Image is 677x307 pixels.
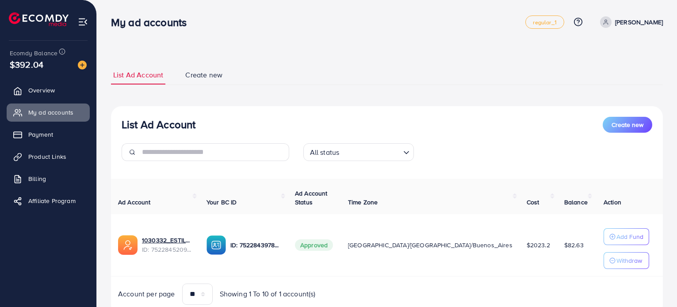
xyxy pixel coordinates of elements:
[78,61,87,69] img: image
[604,252,649,269] button: Withdraw
[9,12,69,26] img: logo
[597,16,663,28] a: [PERSON_NAME]
[7,148,90,165] a: Product Links
[207,198,237,207] span: Your BC ID
[10,49,57,58] span: Ecomdy Balance
[615,17,663,27] p: [PERSON_NAME]
[527,198,539,207] span: Cost
[303,143,414,161] div: Search for option
[28,196,76,205] span: Affiliate Program
[7,81,90,99] a: Overview
[111,16,194,29] h3: My ad accounts
[10,58,43,71] span: $392.04
[28,174,46,183] span: Billing
[185,70,222,80] span: Create new
[7,126,90,143] a: Payment
[7,170,90,188] a: Billing
[28,130,53,139] span: Payment
[295,239,333,251] span: Approved
[348,198,378,207] span: Time Zone
[142,245,192,254] span: ID: 7522845209177309200
[525,15,564,29] a: regular_1
[295,189,328,207] span: Ad Account Status
[28,152,66,161] span: Product Links
[207,235,226,255] img: ic-ba-acc.ded83a64.svg
[616,255,642,266] p: Withdraw
[28,108,73,117] span: My ad accounts
[118,289,175,299] span: Account per page
[639,267,670,300] iframe: Chat
[604,228,649,245] button: Add Fund
[142,236,192,245] a: 1030332_ESTILOCRIOLLO11_1751548899317
[564,198,588,207] span: Balance
[7,192,90,210] a: Affiliate Program
[78,17,88,27] img: menu
[342,144,399,159] input: Search for option
[348,241,513,249] span: [GEOGRAPHIC_DATA]/[GEOGRAPHIC_DATA]/Buenos_Aires
[7,104,90,121] a: My ad accounts
[604,198,621,207] span: Action
[28,86,55,95] span: Overview
[527,241,550,249] span: $2023.2
[230,240,281,250] p: ID: 7522843978698817554
[142,236,192,254] div: <span class='underline'>1030332_ESTILOCRIOLLO11_1751548899317</span></br>7522845209177309200
[308,146,341,159] span: All status
[612,120,643,129] span: Create new
[603,117,652,133] button: Create new
[533,19,556,25] span: regular_1
[113,70,163,80] span: List Ad Account
[122,118,195,131] h3: List Ad Account
[118,198,151,207] span: Ad Account
[616,231,643,242] p: Add Fund
[220,289,316,299] span: Showing 1 To 10 of 1 account(s)
[564,241,584,249] span: $82.63
[118,235,138,255] img: ic-ads-acc.e4c84228.svg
